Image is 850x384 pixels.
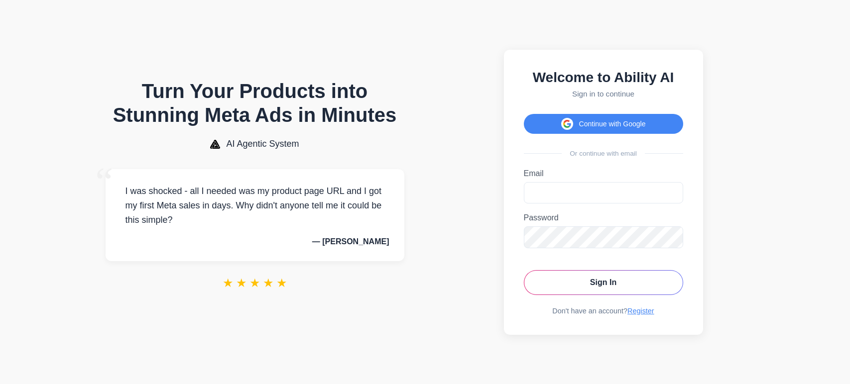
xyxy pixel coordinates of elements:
span: ★ [249,276,260,290]
p: — [PERSON_NAME] [121,237,389,246]
h1: Turn Your Products into Stunning Meta Ads in Minutes [106,79,404,127]
label: Password [524,213,683,222]
h2: Welcome to Ability AI [524,70,683,86]
span: ★ [263,276,274,290]
button: Continue with Google [524,114,683,134]
span: ★ [236,276,247,290]
p: I was shocked - all I needed was my product page URL and I got my first Meta sales in days. Why d... [121,184,389,227]
span: ★ [276,276,287,290]
p: Sign in to continue [524,90,683,98]
span: AI Agentic System [226,139,299,149]
button: Sign In [524,270,683,295]
span: ★ [223,276,234,290]
span: “ [96,159,114,204]
label: Email [524,169,683,178]
a: Register [627,307,654,315]
div: Or continue with email [524,150,683,157]
img: AI Agentic System Logo [210,140,220,149]
div: Don't have an account? [524,307,683,315]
